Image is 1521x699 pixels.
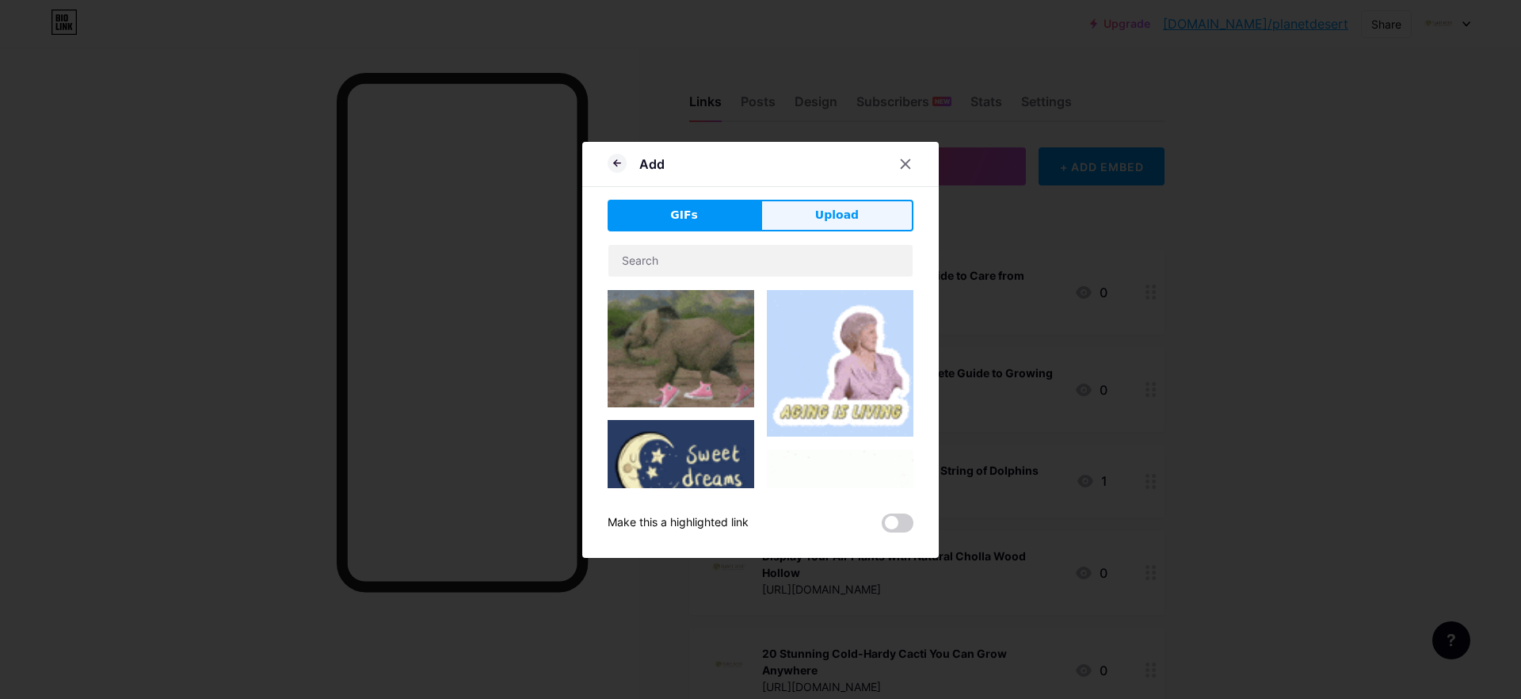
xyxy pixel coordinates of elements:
input: Search [608,245,913,277]
span: GIFs [670,207,698,223]
div: Add [639,155,665,174]
img: Gihpy [608,290,754,407]
img: Gihpy [767,449,913,575]
button: Upload [760,200,913,231]
img: Gihpy [608,420,754,517]
button: GIFs [608,200,760,231]
span: Upload [815,207,859,223]
div: Make this a highlighted link [608,514,749,533]
img: Gihpy [767,290,913,437]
